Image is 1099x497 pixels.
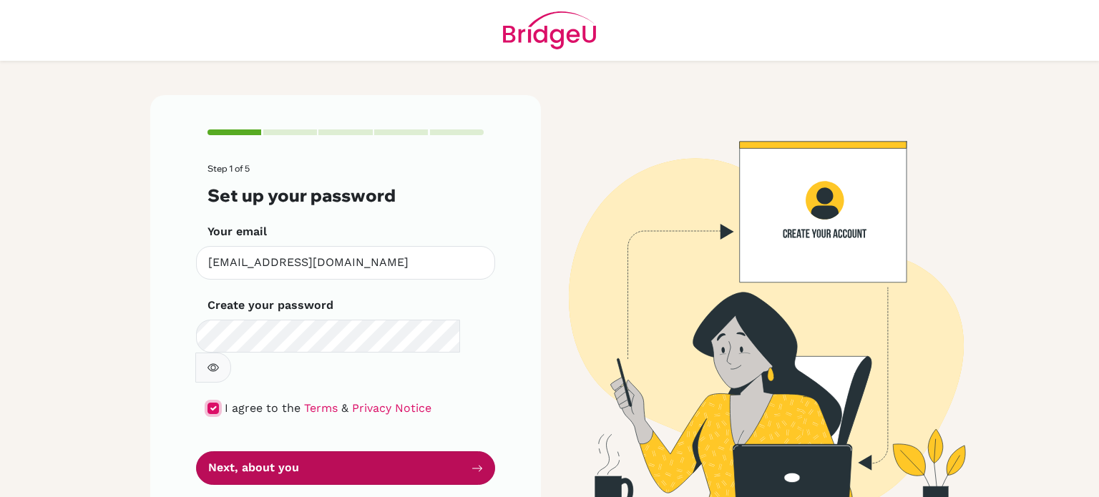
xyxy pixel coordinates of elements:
[196,246,495,280] input: Insert your email*
[304,401,338,415] a: Terms
[207,185,484,206] h3: Set up your password
[207,223,267,240] label: Your email
[352,401,431,415] a: Privacy Notice
[196,451,495,485] button: Next, about you
[207,163,250,174] span: Step 1 of 5
[225,401,301,415] span: I agree to the
[341,401,348,415] span: &
[207,297,333,314] label: Create your password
